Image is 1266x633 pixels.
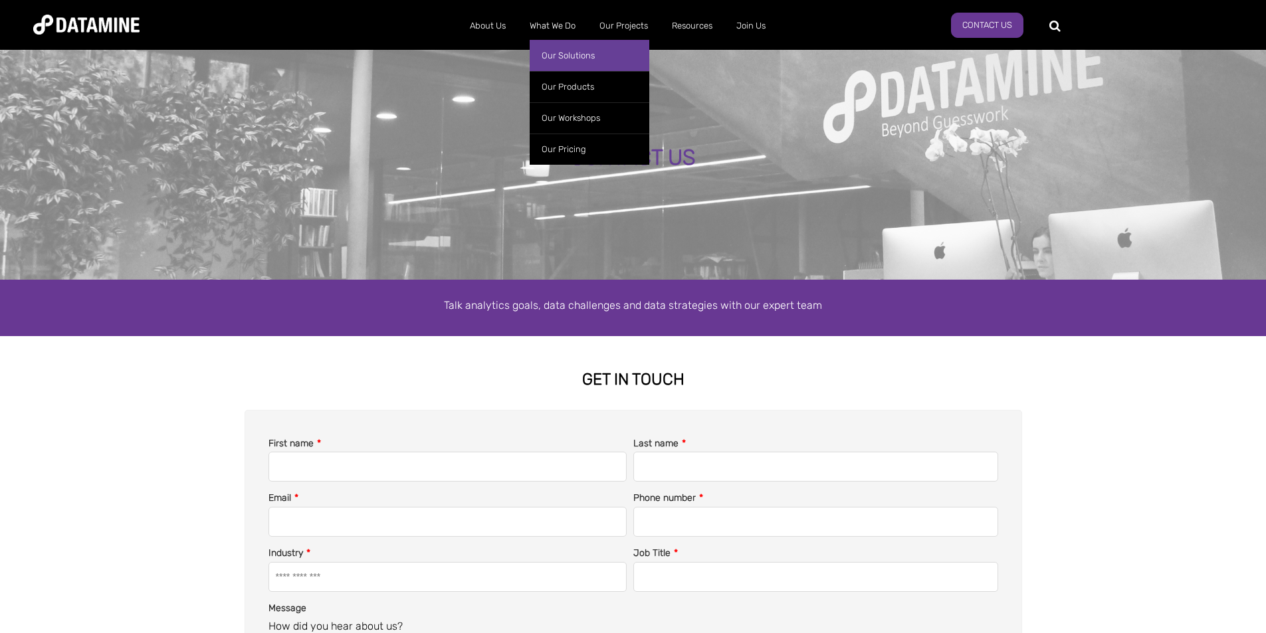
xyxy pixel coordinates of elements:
a: Our Pricing [530,134,649,165]
span: Job Title [633,547,671,559]
span: Last name [633,438,679,449]
a: Resources [660,9,724,43]
strong: GET IN TOUCH [582,370,685,389]
span: First name [268,438,314,449]
a: Join Us [724,9,778,43]
a: About Us [458,9,518,43]
div: CONTACT US [144,146,1122,170]
a: Our Solutions [530,40,649,71]
a: Contact Us [951,13,1023,38]
span: Message [268,602,306,614]
a: Our Products [530,71,649,102]
span: Industry [268,547,303,559]
a: Our Workshops [530,102,649,134]
span: Phone number [633,492,696,503]
span: Email [268,492,291,503]
a: What We Do [518,9,587,43]
a: Our Projects [587,9,660,43]
span: Talk analytics goals, data challenges and data strategies with our expert team [444,299,822,312]
img: Datamine [33,15,140,35]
